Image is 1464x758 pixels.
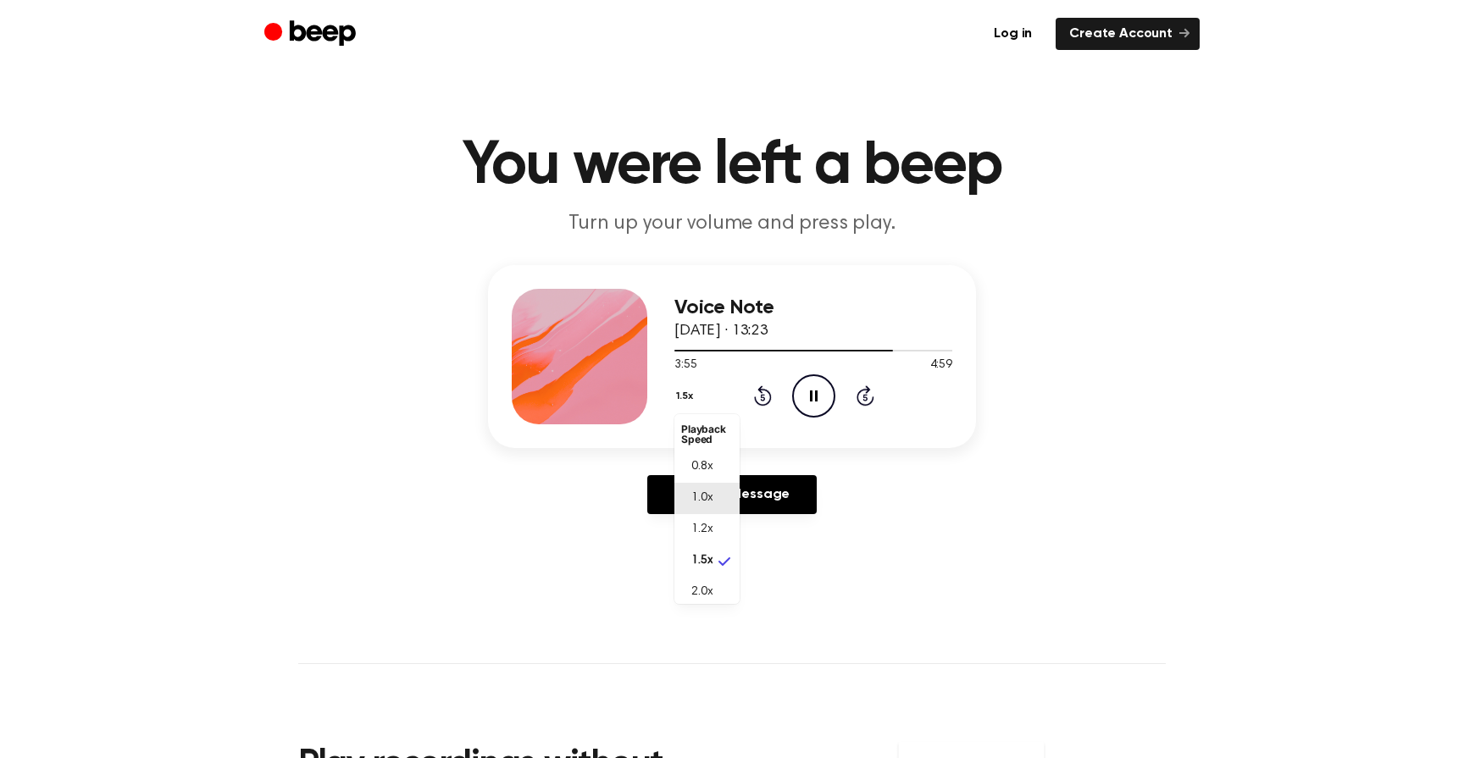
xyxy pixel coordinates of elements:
span: 0.8x [691,458,713,476]
span: 1.0x [691,490,713,507]
ul: 1.5x [674,414,740,604]
a: Log in [980,18,1045,50]
span: 2.0x [691,584,713,601]
h3: Voice Note [674,296,952,319]
p: Turn up your volume and press play. [407,210,1057,238]
span: 4:59 [930,357,952,374]
li: Playback Speed [674,418,740,451]
span: 1.2x [691,521,713,539]
a: Beep [264,18,360,51]
h1: You were left a beep [298,136,1166,196]
button: 1.5x [674,382,700,411]
span: 3:55 [674,357,696,374]
a: Create Account [1056,18,1200,50]
a: Reply to Message [647,475,817,514]
span: 1.5x [691,552,713,570]
span: [DATE] · 13:23 [674,324,768,339]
